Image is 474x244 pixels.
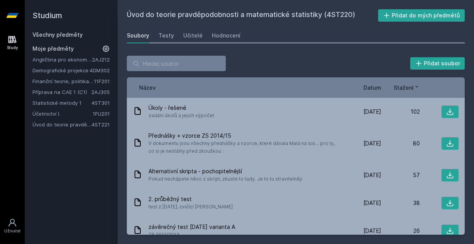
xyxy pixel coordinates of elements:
button: Přidat soubor [410,57,465,70]
a: 4DM302 [90,67,110,73]
span: [DATE] [363,199,381,207]
span: Úkoly - řešené [148,104,214,112]
span: [DATE] [363,108,381,116]
div: Testy [159,32,174,39]
button: Stažení [394,84,420,92]
span: Alternativní skripta - pochopitelnější [148,167,303,175]
div: Uživatel [4,228,20,234]
a: Statistické metody 1 [32,99,92,107]
a: Příprava na CAE 1 (C1) [32,88,91,96]
span: [DATE] [363,227,381,235]
span: Stažení [394,84,414,92]
a: 1FU201 [93,111,110,117]
input: Hledej soubor [127,56,226,71]
a: Study [2,31,23,55]
a: 2AJ305 [91,89,110,95]
a: Finanční teorie, politika a instituce [32,77,94,85]
h2: Úvod do teorie pravděpodobnosti a matematické statistiky (4ST220) [127,9,378,22]
div: Hodnocení [212,32,240,39]
a: Hodnocení [212,28,240,43]
div: 57 [381,171,420,179]
a: 4ST301 [92,100,110,106]
span: Moje předměty [32,45,74,53]
span: zadání úkolů a jejich výpočet [148,112,214,119]
div: 38 [381,199,420,207]
a: Soubory [127,28,149,43]
a: Účetnictví I. [32,110,93,118]
span: ZS 2012/2013 [148,231,235,239]
span: Pokud nechápete něco z skript, zkuste to tady. Je to tu stravitelněji. [148,175,303,183]
button: Přidat do mých předmětů [378,9,465,22]
a: Testy [159,28,174,43]
a: Demografické projekce [32,67,90,74]
span: test z [DATE], cvičící [PERSON_NAME] [148,203,233,211]
a: Úvod do teorie pravděpodobnosti a matematické statistiky [32,121,92,128]
div: Soubory [127,32,149,39]
span: 2. průběžný test [148,195,233,203]
a: 11F201 [94,78,110,84]
div: Study [7,45,18,51]
button: Název [139,84,156,92]
span: [DATE] [363,140,381,147]
a: Učitelé [183,28,203,43]
div: 26 [381,227,420,235]
span: [DATE] [363,171,381,179]
div: Učitelé [183,32,203,39]
button: Datum [363,84,381,92]
div: 102 [381,108,420,116]
span: V dokumentu jsou všechny přednášky a vzorce, které dávala Malá na isis... pro ty, co si je nestáh... [148,140,339,155]
a: 4ST221 [92,121,110,128]
a: Angličtina pro ekonomická studia 2 (B2/C1) [32,56,92,63]
a: Uživatel [2,214,23,238]
a: 2AJ212 [92,56,110,63]
a: Všechny předměty [32,31,83,38]
div: 80 [381,140,420,147]
span: závěrečný test [DATE] varianta A [148,223,235,231]
span: Přednášky + vzorce ZS 2014/15 [148,132,339,140]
